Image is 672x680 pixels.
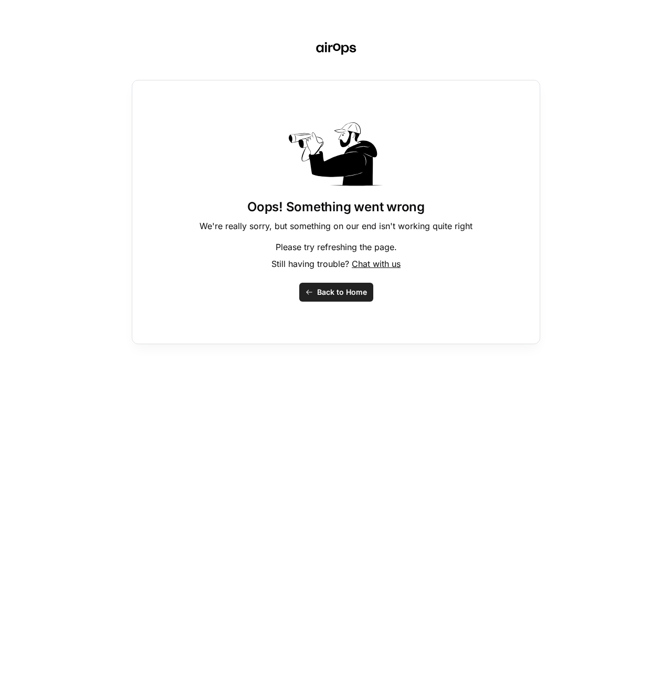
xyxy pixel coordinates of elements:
[247,199,425,215] h1: Oops! Something went wrong
[199,220,472,232] p: We're really sorry, but something on our end isn't working quite right
[352,259,401,269] span: Chat with us
[276,241,397,253] p: Please try refreshing the page.
[299,283,373,302] button: Back to Home
[317,287,367,297] span: Back to Home
[271,257,401,270] p: Still having trouble?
